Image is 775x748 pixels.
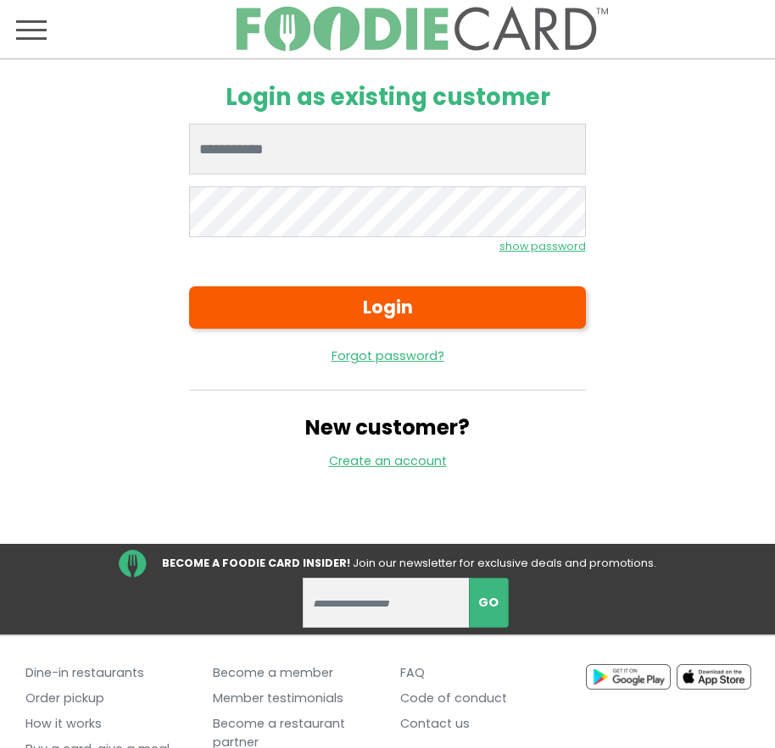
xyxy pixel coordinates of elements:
[189,347,585,366] a: Forgot password?
[499,239,586,253] small: show password
[25,660,187,685] a: Dine-in restaurants
[303,578,470,629] input: enter email address
[25,686,187,712] a: Order pickup
[469,578,510,629] button: subscribe
[400,686,562,712] a: Code of conduct
[25,712,187,737] a: How it works
[162,556,350,570] strong: BECOME A FOODIE CARD INSIDER!
[400,660,562,685] a: FAQ
[189,415,585,440] h2: New customer?
[213,660,375,685] a: Become a member
[213,686,375,712] a: Member testimonials
[400,712,562,737] a: Contact us
[189,286,585,330] button: Login
[353,556,656,570] span: Join our newsletter for exclusive deals and promotions.
[189,84,585,112] h1: Login as existing customer
[234,6,610,53] img: FoodieCard; Eat, Drink, Save, Donate
[329,452,447,469] a: Create an account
